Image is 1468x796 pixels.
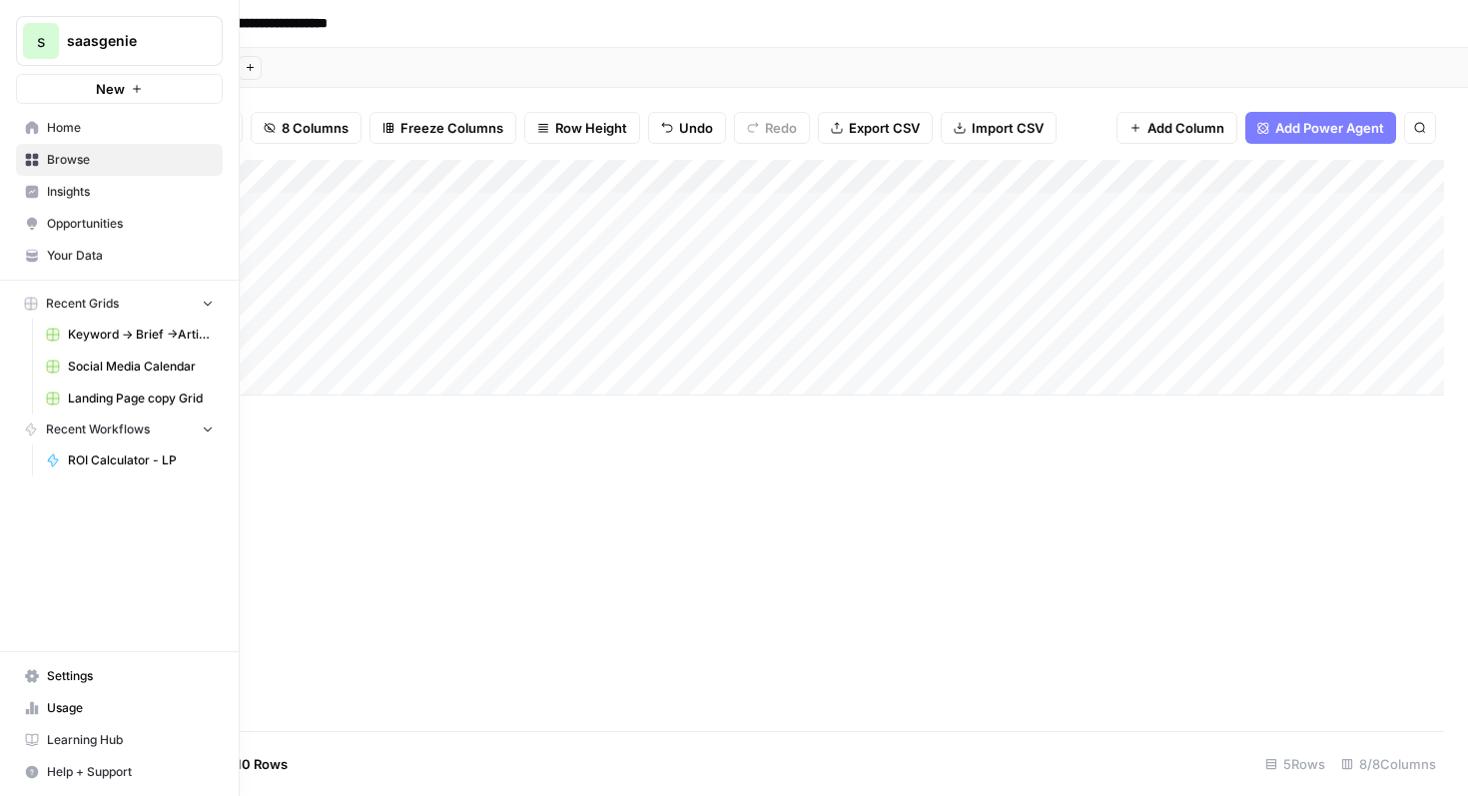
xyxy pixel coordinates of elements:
button: Row Height [524,112,640,144]
button: Workspace: saasgenie [16,16,223,66]
span: Browse [47,151,214,169]
span: saasgenie [67,31,188,51]
a: ROI Calculator - LP [37,444,223,476]
span: Add Column [1147,118,1224,138]
a: Settings [16,660,223,692]
span: Keyword -> Brief ->Article [68,326,214,344]
span: Help + Support [47,763,214,781]
button: New [16,74,223,104]
span: Social Media Calendar [68,358,214,376]
button: Import CSV [941,112,1057,144]
a: Your Data [16,240,223,272]
span: s [37,29,45,53]
span: Add Power Agent [1275,118,1384,138]
button: Redo [734,112,810,144]
span: Your Data [47,247,214,265]
a: Learning Hub [16,724,223,756]
button: Help + Support [16,756,223,788]
button: Add Column [1116,112,1237,144]
span: Home [47,119,214,137]
a: Opportunities [16,208,223,240]
button: Recent Workflows [16,414,223,444]
a: Keyword -> Brief ->Article [37,319,223,351]
span: Landing Page copy Grid [68,390,214,407]
a: Landing Page copy Grid [37,383,223,414]
span: Insights [47,183,214,201]
button: Export CSV [818,112,933,144]
span: Usage [47,699,214,717]
div: 5 Rows [1257,748,1333,780]
span: Import CSV [972,118,1044,138]
span: Add 10 Rows [208,754,288,774]
span: ROI Calculator - LP [68,451,214,469]
a: Insights [16,176,223,208]
span: Freeze Columns [400,118,503,138]
a: Usage [16,692,223,724]
button: Undo [648,112,726,144]
span: Undo [679,118,713,138]
span: 8 Columns [282,118,349,138]
button: 8 Columns [251,112,362,144]
span: Export CSV [849,118,920,138]
span: Recent Workflows [46,420,150,438]
button: Recent Grids [16,289,223,319]
button: Add Power Agent [1245,112,1396,144]
span: Learning Hub [47,731,214,749]
span: Row Height [555,118,627,138]
a: Social Media Calendar [37,351,223,383]
span: Settings [47,667,214,685]
button: Freeze Columns [369,112,516,144]
div: 8/8 Columns [1333,748,1444,780]
span: Redo [765,118,797,138]
span: Recent Grids [46,295,119,313]
a: Home [16,112,223,144]
span: Opportunities [47,215,214,233]
span: New [96,79,125,99]
a: Browse [16,144,223,176]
